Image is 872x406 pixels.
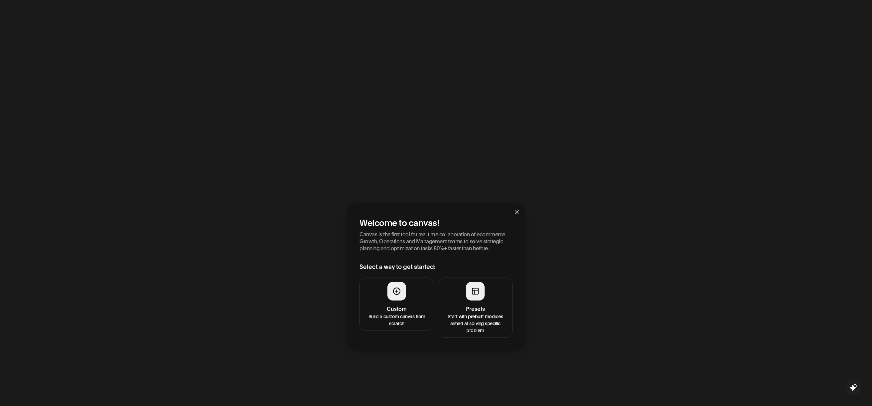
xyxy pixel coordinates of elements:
span: close [514,210,520,215]
button: Close [508,203,526,221]
h4: Custom [364,304,430,312]
h3: Select a way to get started: [359,262,513,271]
p: Canvas is the first tool for real time collaboration of ecommerce Growth, Operations and Manageme... [359,230,513,251]
p: Build a custom canvas from scratch [364,312,430,326]
button: PresetsStart with prebuilt modules aimed at solving specific problem [438,278,513,338]
h4: Presets [442,304,508,312]
h2: Welcome to canvas! [359,216,513,228]
p: Start with prebuilt modules aimed at solving specific problem [442,312,508,333]
button: CustomBuild a custom canvas from scratch [359,278,434,331]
